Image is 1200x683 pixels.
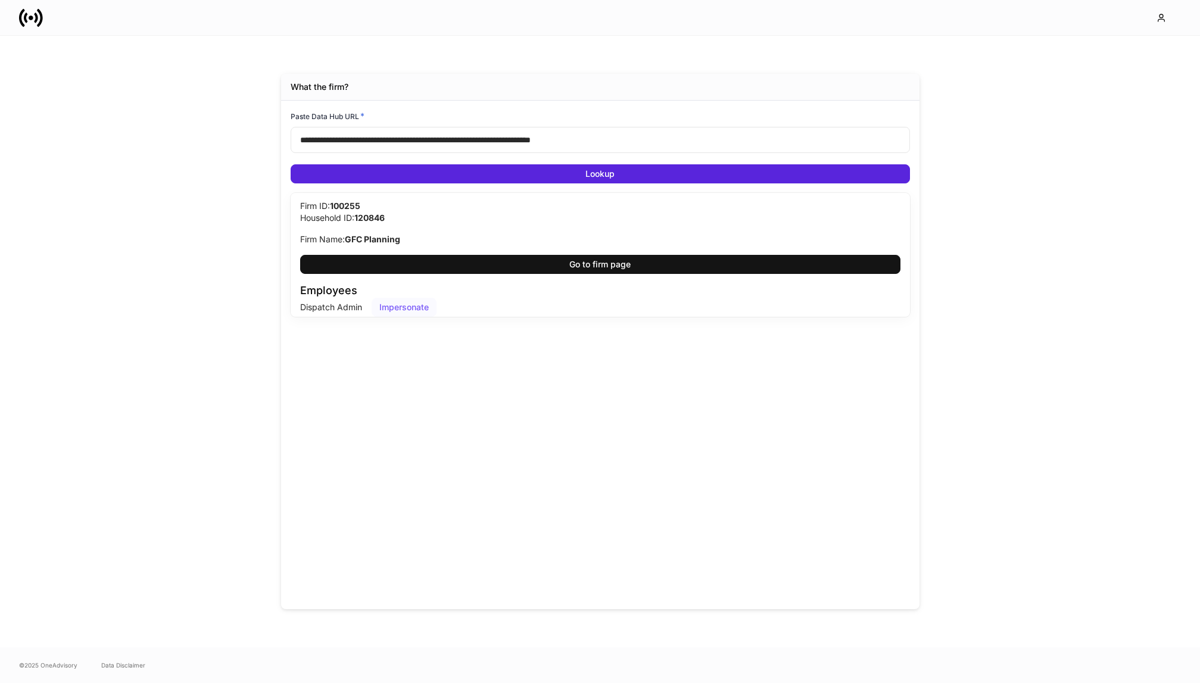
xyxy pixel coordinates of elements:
[379,303,429,311] div: Impersonate
[372,298,437,317] button: Impersonate
[300,212,900,224] p: Household ID:
[585,170,615,178] div: Lookup
[300,233,900,245] p: Firm Name:
[19,660,77,670] span: © 2025 OneAdvisory
[300,200,900,212] p: Firm ID:
[291,164,910,183] button: Lookup
[300,283,900,298] h4: Employees
[101,660,145,670] a: Data Disclaimer
[291,81,348,93] div: What the firm?
[354,213,385,223] b: 120846
[291,110,364,122] h6: Paste Data Hub URL
[345,234,400,244] b: GFC Planning
[300,301,362,313] p: Dispatch Admin
[330,201,360,211] b: 100255
[300,255,900,274] button: Go to firm page
[569,260,631,269] div: Go to firm page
